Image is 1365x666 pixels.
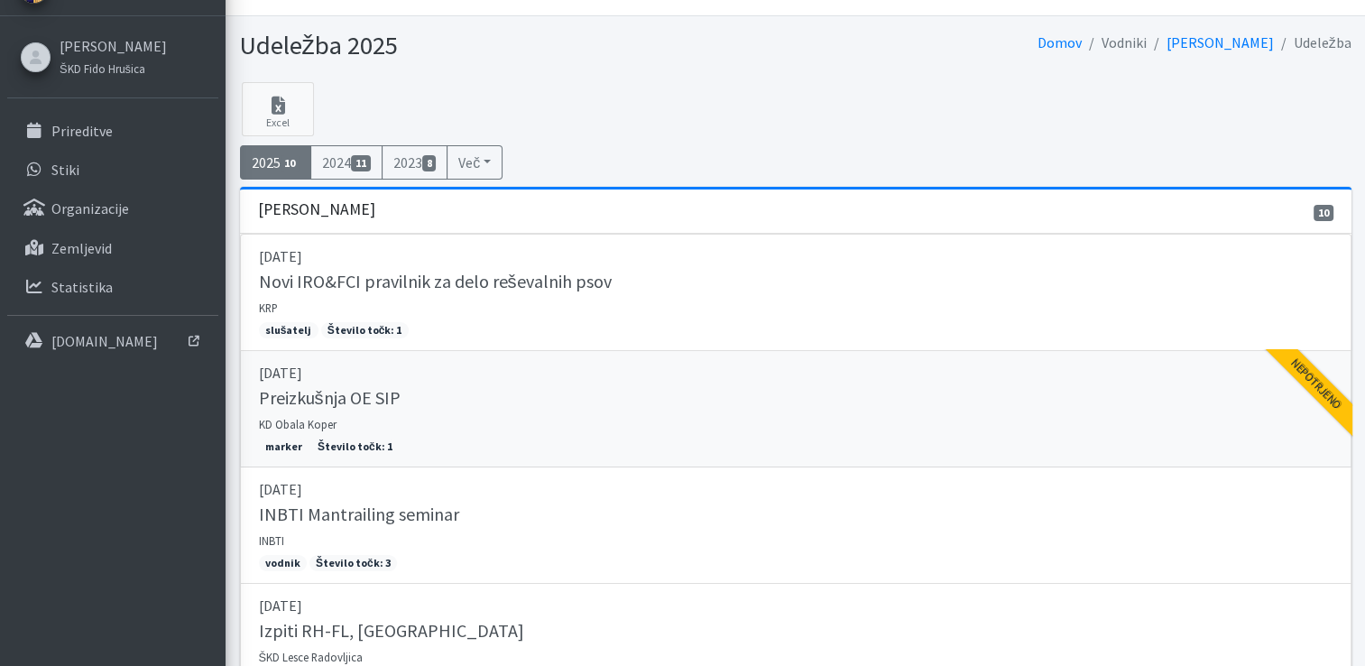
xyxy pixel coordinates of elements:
small: ŠKD Fido Hrušica [60,61,145,76]
p: [DATE] [259,362,1333,384]
small: INBTI [259,533,284,548]
a: [DATE] INBTI Mantrailing seminar INBTI vodnik Število točk: 3 [240,467,1351,584]
a: 202411 [310,145,383,180]
a: Zemljevid [7,230,218,266]
span: 11 [351,155,371,171]
small: KRP [259,301,278,315]
h3: [PERSON_NAME] [258,200,375,219]
li: Vodniki [1082,30,1147,56]
a: 202510 [240,145,312,180]
p: Statistika [51,278,113,296]
p: Organizacije [51,199,129,217]
a: Excel [242,82,314,136]
p: [DATE] [259,478,1333,500]
a: 20238 [382,145,448,180]
h5: Preizkušnja OE SIP [259,387,401,409]
a: [PERSON_NAME] [1167,33,1274,51]
span: Število točk: 1 [311,439,399,455]
a: [DATE] Novi IRO&FCI pravilnik za delo reševalnih psov KRP slušatelj Število točk: 1 [240,234,1351,351]
p: [DATE] [259,595,1333,616]
p: Stiki [51,161,79,179]
span: marker [259,439,309,455]
span: 10 [281,155,300,171]
a: ŠKD Fido Hrušica [60,57,167,79]
a: [DATE] Preizkušnja OE SIP KD Obala Koper marker Število točk: 1 Nepotrjeno [240,351,1351,467]
a: Statistika [7,269,218,305]
small: KD Obala Koper [259,417,337,431]
li: Udeležba [1274,30,1351,56]
h5: Izpiti RH-FL, [GEOGRAPHIC_DATA] [259,620,524,642]
span: slušatelj [259,322,318,338]
a: [PERSON_NAME] [60,35,167,57]
span: Število točk: 3 [309,555,397,571]
p: Prireditve [51,122,113,140]
span: vodnik [259,555,307,571]
a: Organizacije [7,190,218,227]
span: 8 [422,155,437,171]
p: [DOMAIN_NAME] [51,332,158,350]
a: [DOMAIN_NAME] [7,323,218,359]
button: Več [447,145,503,180]
p: Zemljevid [51,239,112,257]
span: Število točk: 1 [321,322,409,338]
h1: Udeležba 2025 [240,30,789,61]
span: 10 [1314,205,1333,221]
a: Domov [1038,33,1082,51]
a: Prireditve [7,113,218,149]
h5: INBTI Mantrailing seminar [259,504,459,525]
a: Stiki [7,152,218,188]
p: [DATE] [259,245,1333,267]
small: ŠKD Lesce Radovljica [259,650,364,664]
h5: Novi IRO&FCI pravilnik za delo reševalnih psov [259,271,612,292]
